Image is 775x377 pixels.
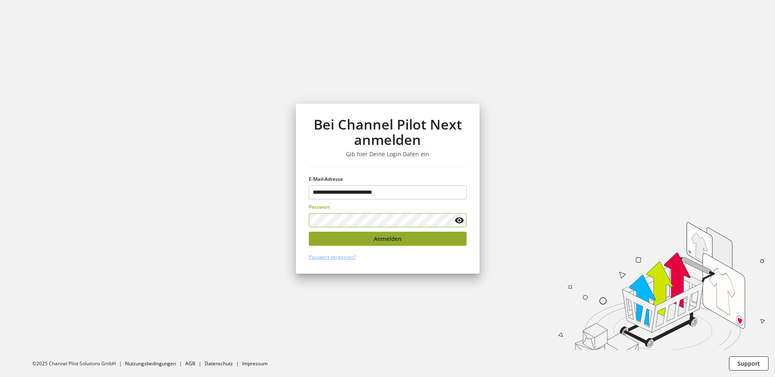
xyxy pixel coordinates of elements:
span: Anmelden [374,235,402,243]
button: Anmelden [309,232,467,246]
a: Impressum [242,360,268,367]
li: ©2025 Channel Pilot Solutions GmbH [32,360,125,367]
a: Nutzungsbedingungen [125,360,176,367]
span: Support [737,359,760,368]
h3: Gib hier Deine Login Daten ein [309,151,467,158]
a: Datenschutz [205,360,233,367]
h1: Bei Channel Pilot Next anmelden [309,117,467,148]
a: Passwort vergessen? [309,253,356,260]
span: E-Mail-Adresse [309,176,343,182]
span: Passwort [309,203,330,210]
a: AGB [185,360,195,367]
button: Support [729,356,769,371]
